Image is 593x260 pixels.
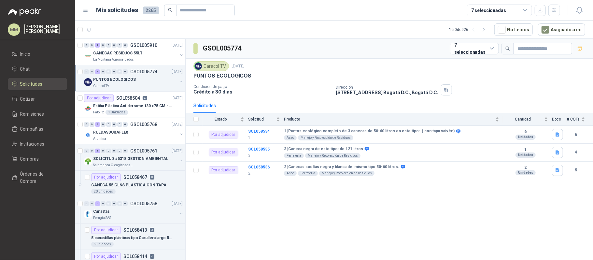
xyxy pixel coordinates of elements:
p: GSOL005774 [130,69,157,74]
div: 0 [112,201,117,206]
div: 0 [117,43,122,48]
div: 7 seleccionadas [454,41,487,56]
div: 0 [112,43,117,48]
span: Estado [203,117,239,122]
div: Manejo y Recolección de Residuos [319,171,374,176]
div: 0 [90,69,94,74]
a: Solicitudes [8,78,67,90]
p: Perugia SAS [93,215,111,221]
a: Por adjudicarSOL0584678CANECA 55 GLNS PLASTICA CON TAPA PEQUEÑA20 Unidades [75,171,185,197]
span: Solicitudes [20,80,43,88]
b: 6 [503,129,548,135]
img: Company Logo [84,105,92,112]
div: 0 [117,69,122,74]
b: 6 [567,132,585,138]
div: Por adjudicar [209,149,238,156]
b: SOL058535 [248,147,270,152]
div: 0 [106,43,111,48]
span: Inicio [20,51,31,58]
div: 0 [123,43,128,48]
p: 5 canastillas plásticas tipo Carullera largo 52cm, ancho 35cm alto 30cm [91,235,172,241]
div: 0 [84,201,89,206]
img: Company Logo [84,52,92,60]
div: 0 [123,69,128,74]
a: Órdenes de Compra [8,168,67,187]
span: Solicitud [248,117,275,122]
p: 8 [150,175,154,180]
a: 0 0 2 0 0 0 0 0 GSOL005768[DATE] Company LogoRUEDASDURAFLEXAlumina [84,121,184,141]
div: MM [8,23,20,36]
p: GSOL005768 [130,122,157,127]
div: 0 [101,201,106,206]
img: Logo peakr [8,8,41,16]
span: Compañías [20,125,44,133]
div: 0 [84,149,89,153]
div: 1 - 50 de 926 [449,24,489,35]
p: Patojito [93,110,104,115]
a: 0 0 1 0 0 0 0 0 GSOL005910[DATE] Company LogoCANECAS RESIDUOS 55LTLa Montaña Agromercados [84,41,184,62]
div: 0 [112,149,117,153]
a: Cotizar [8,93,67,105]
div: 0 [123,201,128,206]
div: Ferretería [284,153,304,158]
div: Ferretería [298,171,318,176]
p: 4 [150,254,154,259]
span: Cotizar [20,95,35,103]
p: [DATE] [172,122,183,128]
p: 3 [150,228,154,232]
div: 0 [101,43,106,48]
p: Alumina [93,136,106,141]
a: 0 0 1 0 0 0 0 0 GSOL005761[DATE] Company LogoSOLICITUD #5318 GESTION AMBIENTALSalamanca Oleaginos... [84,147,184,168]
a: SOL058534 [248,129,270,134]
div: 5 Unidades [91,242,114,247]
div: Unidades [515,170,536,175]
div: 0 [90,201,94,206]
b: 2 [503,165,548,170]
img: Company Logo [84,210,92,218]
p: 1 [248,135,280,141]
th: Cantidad [503,113,552,126]
div: 0 [123,122,128,127]
button: Asignado a mi [538,23,585,36]
div: 0 [90,43,94,48]
p: Caracol TV [93,83,109,89]
span: Chat [20,65,30,73]
div: 1 [95,149,100,153]
div: Aseo [284,171,297,176]
p: [DATE] [172,95,183,101]
div: 0 [123,149,128,153]
div: 7 seleccionadas [471,7,506,14]
div: Caracol TV [193,61,229,71]
p: SOL058467 [123,175,147,180]
div: 0 [106,122,111,127]
span: Producto [284,117,494,122]
span: Invitaciones [20,140,45,148]
span: Compras [20,155,39,163]
p: SOLICITUD #5318 GESTION AMBIENTAL [93,156,168,162]
p: La Montaña Agromercados [93,57,134,62]
div: Manejo y Recolección de Residuos [298,135,353,140]
div: 2 [95,122,100,127]
div: 0 [117,149,122,153]
b: SOL058536 [248,165,270,169]
p: SOL058413 [123,228,147,232]
b: 4 [567,149,585,155]
p: PUNTOS ECOLOGICOS [193,72,251,79]
span: 2265 [143,7,159,14]
div: 2 [95,201,100,206]
th: Estado [203,113,248,126]
p: 4 [143,96,147,100]
h1: Mis solicitudes [96,6,138,15]
p: GSOL005761 [130,149,157,153]
button: No Leídos [494,23,533,36]
span: Órdenes de Compra [20,170,61,185]
a: Chat [8,63,67,75]
a: 0 0 3 0 0 0 0 0 GSOL005774[DATE] Company LogoPUNTOS ECOLOGICOSCaracol TV [84,68,184,89]
div: Por adjudicar [209,131,238,138]
p: Condición de pago [193,84,331,89]
span: search [505,46,510,51]
div: 1 Unidades [106,110,128,115]
p: CANECA 55 GLNS PLASTICA CON TAPA PEQUEÑA [91,182,172,188]
div: Manejo y Recolección de Residuos [305,153,360,158]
